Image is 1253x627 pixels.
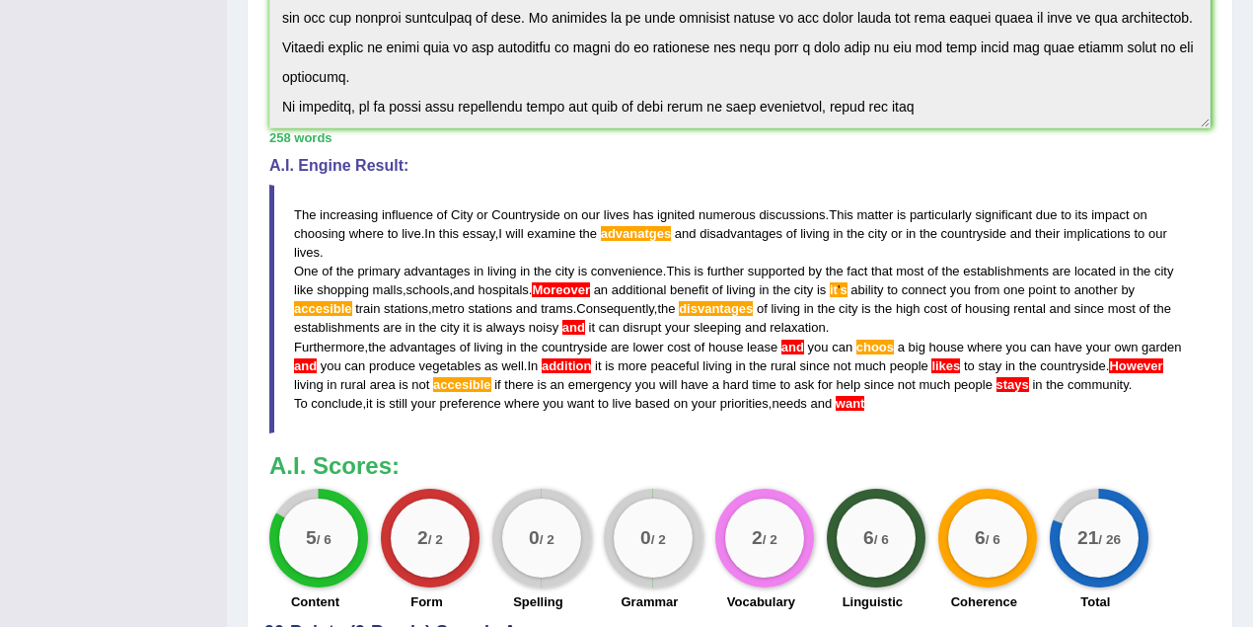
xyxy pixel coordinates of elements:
span: malls [373,282,403,297]
span: its [1075,207,1088,222]
span: Possible spelling mistake found. (did you mean: accessible) [294,301,352,316]
span: based [635,396,670,411]
big: 2 [417,527,428,549]
span: have [681,377,708,392]
div: 258 words [269,128,1211,147]
span: not [898,377,916,392]
span: are [383,320,402,335]
span: the [749,358,767,373]
span: and [453,282,475,297]
span: own [1115,340,1139,354]
span: on [563,207,577,222]
span: has [632,207,653,222]
span: additional [612,282,667,297]
span: the [817,301,835,316]
span: community [1068,377,1129,392]
span: lives [604,207,629,222]
span: Use a comma before ‘and’ if it connects two independent clauses (unless they are closely connecte... [294,358,317,373]
span: or [891,226,903,241]
small: / 6 [874,533,889,548]
span: and [810,396,832,411]
span: shopping [317,282,369,297]
span: influence [382,207,433,222]
span: you [543,396,563,411]
span: this [439,226,459,241]
span: it [366,396,373,411]
span: to [964,358,975,373]
span: help [837,377,861,392]
big: 6 [975,527,986,549]
span: Did you mean “its” (possessive pronoun) instead of ‘it’s’ (short for ‘it is’)? [838,282,840,297]
span: I [498,226,502,241]
span: since [864,377,894,392]
span: ignited [657,207,695,222]
span: living [771,301,800,316]
span: due [1036,207,1058,222]
label: Content [291,592,339,611]
span: In [527,358,538,373]
span: in [520,264,530,278]
span: you [808,340,829,354]
label: Vocabulary [727,592,795,611]
span: ability [850,282,883,297]
span: your [665,320,690,335]
span: sleeping [694,320,741,335]
span: most [1108,301,1136,316]
span: will [659,377,677,392]
span: the [920,226,937,241]
span: it [589,320,596,335]
span: of [695,340,705,354]
span: disrupt [623,320,661,335]
span: still [389,396,407,411]
span: emergency [568,377,631,392]
span: supported [748,264,805,278]
span: is [578,264,587,278]
span: impact [1091,207,1129,222]
span: vegetables [419,358,481,373]
span: A comma may be missing after the conjunctive/linking adverb ‘addition’. (did you mean: addition,) [542,358,592,373]
span: particularly [910,207,972,222]
span: where [968,340,1002,354]
span: conclude [311,396,362,411]
span: people [890,358,928,373]
span: and [516,301,538,316]
span: there [504,377,534,392]
span: it [595,358,602,373]
span: much [854,358,886,373]
span: if [494,377,501,392]
span: the [336,264,354,278]
span: cost [667,340,691,354]
span: City [451,207,473,222]
span: countryside [542,340,607,354]
span: most [896,264,923,278]
span: produce [369,358,415,373]
span: area [370,377,396,392]
span: Please add a punctuation mark at the end of paragraph. (did you mean: want.) [836,396,865,411]
span: Did you mean “its” (possessive pronoun) instead of ‘it’s’ (short for ‘it is’)? [830,282,838,297]
span: not [411,377,429,392]
span: city [555,264,575,278]
span: implications [1064,226,1131,241]
span: to [1135,226,1145,241]
span: lease [747,340,777,354]
span: where [349,226,384,241]
span: examine [527,226,575,241]
label: Grammar [621,592,678,611]
small: / 2 [428,533,443,548]
span: time [752,377,776,392]
span: you [950,282,971,297]
span: of [712,282,723,297]
span: city [440,320,460,335]
span: want [567,396,594,411]
span: point [1028,282,1056,297]
span: our [1148,226,1167,241]
span: your [1086,340,1111,354]
span: stations [384,301,428,316]
span: the [657,301,675,316]
span: by [1121,282,1135,297]
span: of [951,301,962,316]
span: in [804,301,814,316]
big: 6 [863,527,874,549]
span: living [487,264,517,278]
span: the [826,264,844,278]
